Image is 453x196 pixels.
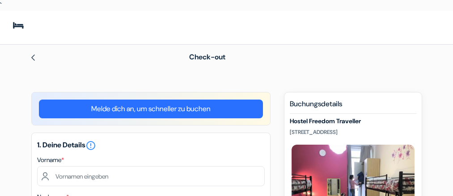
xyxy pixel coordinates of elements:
[37,166,265,186] input: Vornamen eingeben
[85,140,96,151] i: error_outline
[290,100,416,114] h5: Buchungsdetails
[85,140,96,150] a: error_outline
[290,117,416,125] h5: Hostel Freedom Traveller
[37,155,64,165] label: Vorname
[37,140,265,151] h5: 1. Deine Details
[39,100,263,118] a: Melde dich an, um schneller zu buchen
[290,129,416,136] p: [STREET_ADDRESS]
[11,18,118,37] img: Jugendherbergen.com
[30,54,37,61] img: left_arrow.svg
[189,52,225,62] span: Check-out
